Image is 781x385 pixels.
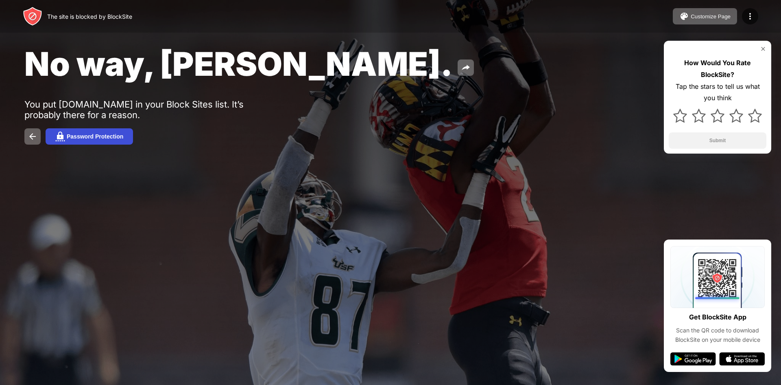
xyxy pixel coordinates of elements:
[23,7,42,26] img: header-logo.svg
[669,132,766,149] button: Submit
[28,132,37,141] img: back.svg
[729,109,743,123] img: star.svg
[691,13,731,20] div: Customize Page
[47,13,132,20] div: The site is blocked by BlockSite
[689,311,746,323] div: Get BlockSite App
[24,99,276,120] div: You put [DOMAIN_NAME] in your Block Sites list. It’s probably there for a reason.
[669,81,766,104] div: Tap the stars to tell us what you think
[673,8,737,24] button: Customize Page
[55,132,65,141] img: password.svg
[670,326,765,344] div: Scan the QR code to download BlockSite on your mobile device
[24,44,453,84] span: No way, [PERSON_NAME].
[670,246,765,308] img: qrcode.svg
[748,109,762,123] img: star.svg
[67,133,123,140] div: Password Protection
[745,11,755,21] img: menu-icon.svg
[670,352,716,365] img: google-play.svg
[673,109,687,123] img: star.svg
[711,109,724,123] img: star.svg
[679,11,689,21] img: pallet.svg
[719,352,765,365] img: app-store.svg
[46,128,133,145] button: Password Protection
[692,109,706,123] img: star.svg
[669,57,766,81] div: How Would You Rate BlockSite?
[760,46,766,52] img: rate-us-close.svg
[461,63,471,73] img: share.svg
